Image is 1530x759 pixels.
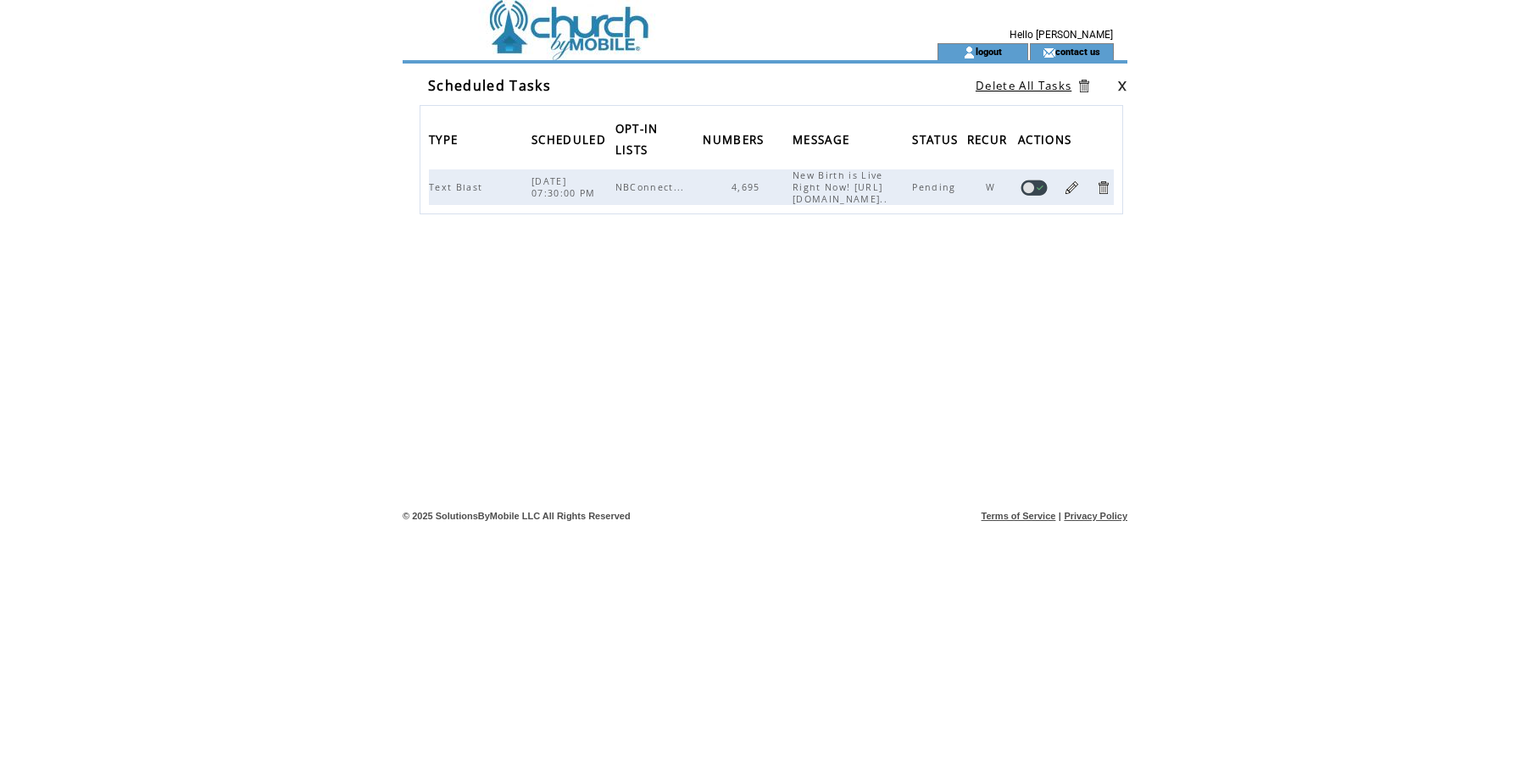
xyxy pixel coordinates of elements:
[615,117,659,166] span: OPT-IN LISTS
[912,134,962,144] a: STATUS
[912,181,960,193] span: Pending
[615,123,659,154] a: OPT-IN LISTS
[986,181,999,193] span: W
[976,46,1002,57] a: logout
[615,181,689,193] span: NBConnect...
[1055,46,1100,57] a: contact us
[793,134,854,144] a: MESSAGE
[429,134,462,144] a: TYPE
[531,128,610,156] span: SCHEDULED
[976,78,1071,93] a: Delete All Tasks
[531,134,610,144] a: SCHEDULED
[531,175,600,199] span: [DATE] 07:30:00 PM
[403,511,631,521] span: © 2025 SolutionsByMobile LLC All Rights Reserved
[1095,180,1111,196] a: Delete Task
[703,134,768,144] a: NUMBERS
[1064,180,1080,196] a: Edit Task
[967,128,1012,156] span: RECUR
[703,128,768,156] span: NUMBERS
[428,76,551,95] span: Scheduled Tasks
[912,128,962,156] span: STATUS
[793,169,892,205] span: New Birth is Live Right Now! [URL][DOMAIN_NAME]..
[967,134,1012,144] a: RECUR
[1059,511,1061,521] span: |
[1018,128,1076,156] span: ACTIONS
[1021,180,1048,196] a: Disable task
[429,128,462,156] span: TYPE
[1010,29,1113,41] span: Hello [PERSON_NAME]
[429,181,487,193] span: Text Blast
[1064,511,1127,521] a: Privacy Policy
[732,181,765,193] span: 4,695
[793,128,854,156] span: MESSAGE
[982,511,1056,521] a: Terms of Service
[1043,46,1055,59] img: contact_us_icon.gif
[963,46,976,59] img: account_icon.gif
